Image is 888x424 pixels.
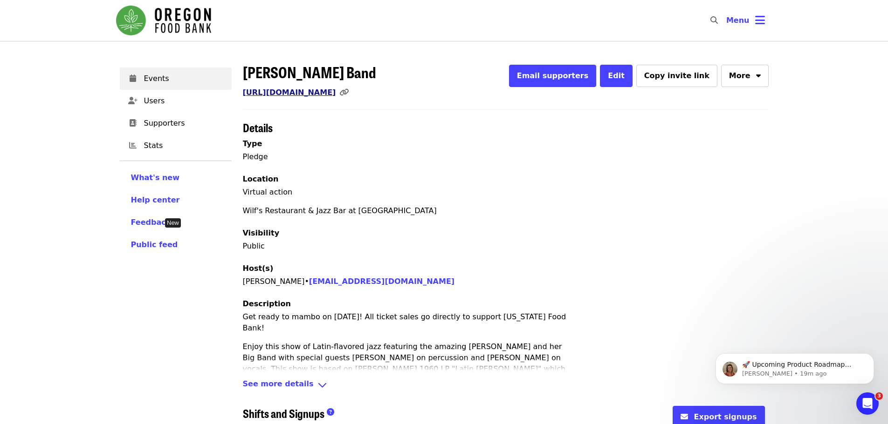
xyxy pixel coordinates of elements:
span: Visibility [243,229,280,237]
span: Users [144,95,224,107]
span: Details [243,119,273,135]
button: Toggle account menu [719,9,772,32]
a: Public feed [131,239,220,250]
a: Events [120,67,232,90]
a: [URL][DOMAIN_NAME] [243,88,336,97]
span: What's new [131,173,180,182]
div: Tooltip anchor [165,218,181,228]
span: Supporters [144,118,224,129]
img: Oregon Food Bank - Home [116,6,211,35]
a: Supporters [120,112,232,135]
a: Stats [120,135,232,157]
button: Edit [600,65,633,87]
iframe: Intercom live chat [856,392,879,415]
span: Email supporters [517,71,589,80]
span: [PERSON_NAME] Band [243,61,376,83]
p: Public [243,241,769,252]
i: envelope icon [681,412,688,421]
a: [EMAIL_ADDRESS][DOMAIN_NAME] [309,277,454,286]
p: Virtual action [243,187,769,198]
a: Help center [131,195,220,206]
span: Host(s) [243,264,274,273]
i: address-book icon [129,119,137,128]
span: Shifts and Signups [243,405,324,421]
span: Menu [726,16,750,25]
span: Click to copy link! [339,88,354,97]
i: calendar icon [130,74,136,83]
i: search icon [710,16,718,25]
span: Copy invite link [644,71,709,80]
i: user-plus icon [128,96,138,105]
i: angle-down icon [317,378,327,392]
span: Stats [144,140,224,151]
span: More [729,70,750,81]
div: See more detailsangle-down icon [243,378,769,392]
span: See more details [243,378,314,392]
iframe: Intercom notifications message [702,334,888,399]
button: More [721,65,769,87]
span: Edit [608,71,625,80]
span: Pledge [243,152,268,161]
button: Feedback [131,217,171,228]
span: Events [144,73,224,84]
span: Public feed [131,240,178,249]
i: question-circle icon [327,408,334,417]
span: Description [243,299,291,308]
input: Search [723,9,731,32]
i: bars icon [755,13,765,27]
div: Wilf's Restaurant & Jazz Bar at [GEOGRAPHIC_DATA] [243,205,769,216]
a: What's new [131,172,220,183]
button: Copy invite link [636,65,717,87]
i: link icon [339,88,349,97]
a: Users [120,90,232,112]
span: [PERSON_NAME] • [243,277,455,286]
p: Get ready to mambo on [DATE]! All ticket sales go directly to support [US_STATE] Food Bank! [243,311,569,334]
i: sort-down icon [756,70,761,79]
span: Location [243,175,279,183]
button: Email supporters [509,65,597,87]
i: chart-bar icon [129,141,137,150]
p: Enjoy this show of Latin-flavored jazz featuring the amazing [PERSON_NAME] and her Big Band with ... [243,341,569,408]
span: Type [243,139,262,148]
span: Help center [131,195,180,204]
span: 3 [875,392,883,400]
